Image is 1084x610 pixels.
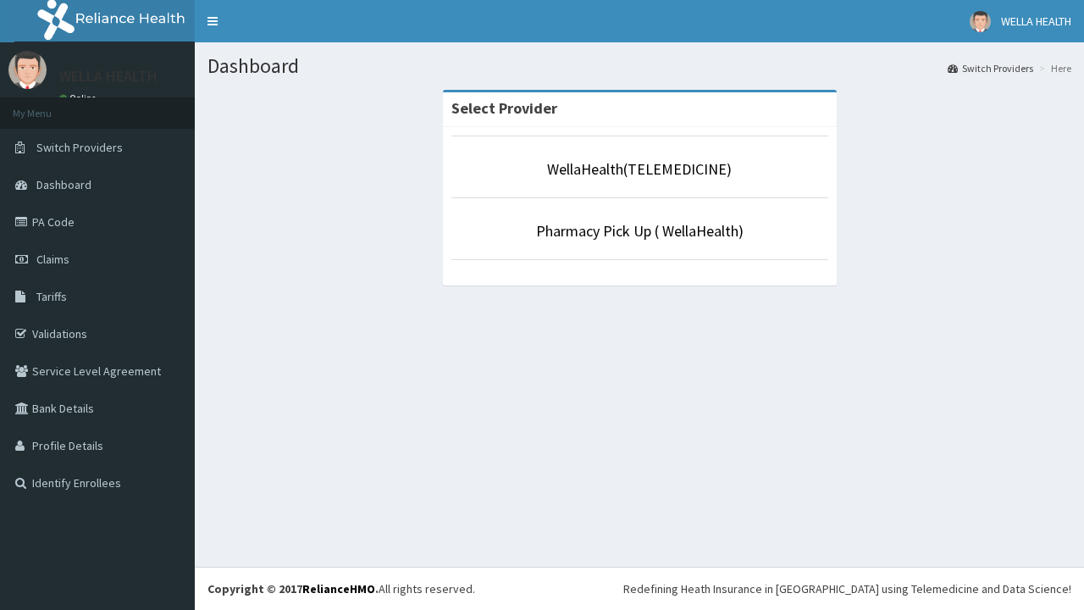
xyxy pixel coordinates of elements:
img: User Image [970,11,991,32]
a: Switch Providers [948,61,1033,75]
li: Here [1035,61,1071,75]
a: RelianceHMO [302,581,375,596]
a: WellaHealth(TELEMEDICINE) [547,159,732,179]
span: WELLA HEALTH [1001,14,1071,29]
a: Pharmacy Pick Up ( WellaHealth) [536,221,744,241]
div: Redefining Heath Insurance in [GEOGRAPHIC_DATA] using Telemedicine and Data Science! [623,580,1071,597]
strong: Select Provider [451,98,557,118]
h1: Dashboard [207,55,1071,77]
span: Claims [36,252,69,267]
strong: Copyright © 2017 . [207,581,379,596]
a: Online [59,92,100,104]
span: Tariffs [36,289,67,304]
footer: All rights reserved. [195,567,1084,610]
img: User Image [8,51,47,89]
span: Dashboard [36,177,91,192]
p: WELLA HEALTH [59,69,158,84]
span: Switch Providers [36,140,123,155]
